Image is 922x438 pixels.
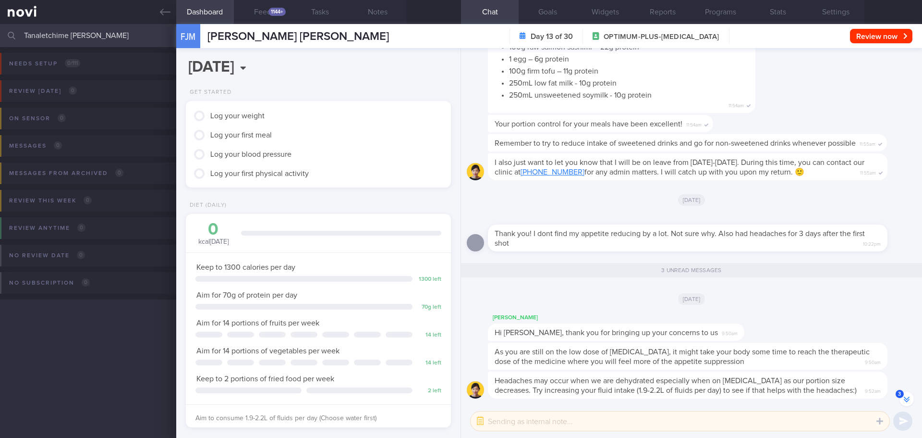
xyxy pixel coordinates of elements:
span: 9:52am [865,386,881,395]
div: 2 left [417,388,441,395]
span: 0 [77,251,85,259]
div: 14 left [417,360,441,367]
span: Aim for 14 portions of vegetables per week [196,347,340,355]
div: kcal [DATE] [195,221,231,247]
div: 1144+ [268,8,286,16]
button: 3 [899,392,914,406]
span: Remember to try to reduce intake of sweetened drinks and go for non-sweetened drinks whenever pos... [495,139,856,147]
span: 0 [82,278,90,287]
a: [PHONE_NUMBER] [521,168,584,176]
span: 11:55am [860,138,875,148]
span: Your portion control for your meals have been excellent! [495,120,682,128]
span: 0 [54,141,62,150]
div: Review this week [7,194,94,207]
span: 0 / 111 [65,59,80,67]
span: Aim to consume 1.9-2.2L of fluids per day (Choose water first) [195,415,376,422]
div: 70 g left [417,304,441,311]
div: Needs setup [7,57,83,70]
div: Review anytime [7,222,88,235]
span: 11:54am [686,119,702,128]
span: [DATE] [678,194,705,206]
span: Hi [PERSON_NAME], thank you for bringing up your concerns to us [495,329,718,337]
span: 11:55am [860,167,876,176]
div: 1300 left [417,276,441,283]
div: Review [DATE] [7,85,79,98]
span: [PERSON_NAME] [PERSON_NAME] [207,31,389,42]
span: 0 [84,196,92,204]
div: 0 [195,221,231,238]
div: Messages from Archived [7,167,126,180]
div: Get Started [186,89,231,96]
span: 9:50am [722,328,738,337]
span: 0 [115,169,123,177]
span: As you are still on the low dose of [MEDICAL_DATA], it might take your body some time to reach th... [495,348,870,365]
span: Aim for 70g of protein per day [196,291,297,299]
span: Thank you! I dont find my appetite reducing by a lot. Not sure why. Also had headaches for 3 days... [495,230,865,247]
span: I also just want to let you know that I will be on leave from [DATE]-[DATE]. During this time, yo... [495,159,864,176]
li: 100g firm tofu – 11g protein [509,64,749,76]
div: On sensor [7,112,68,125]
span: Aim for 14 portions of fruits per week [196,319,319,327]
div: Diet (Daily) [186,202,227,209]
div: Messages [7,139,64,152]
span: 0 [69,87,77,95]
strong: Day 13 of 30 [531,32,573,41]
div: [PERSON_NAME] [488,312,773,324]
li: 250mL low fat milk - 10g protein [509,76,749,88]
span: Keep to 2 portions of fried food per week [196,375,334,383]
span: 11:54am [728,100,744,109]
div: FJM [174,18,203,55]
span: OPTIMUM-PLUS-[MEDICAL_DATA] [604,32,719,42]
span: 0 [58,114,66,122]
div: 14 left [417,332,441,339]
span: Headaches may occur when we are dehydrated especially when on [MEDICAL_DATA] as our portion size ... [495,377,857,394]
span: [DATE] [678,293,705,305]
span: 0 [77,224,85,232]
span: 10:22pm [863,238,881,248]
li: 1 egg – 6g protein [509,52,749,64]
li: 250mL unsweetened soymilk - 10g protein [509,88,749,100]
span: 9:50am [865,357,881,366]
div: No review date [7,249,87,262]
span: Keep to 1300 calories per day [196,263,295,271]
div: No subscription [7,276,92,289]
span: 3 [896,390,904,398]
button: Review now [850,29,912,43]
